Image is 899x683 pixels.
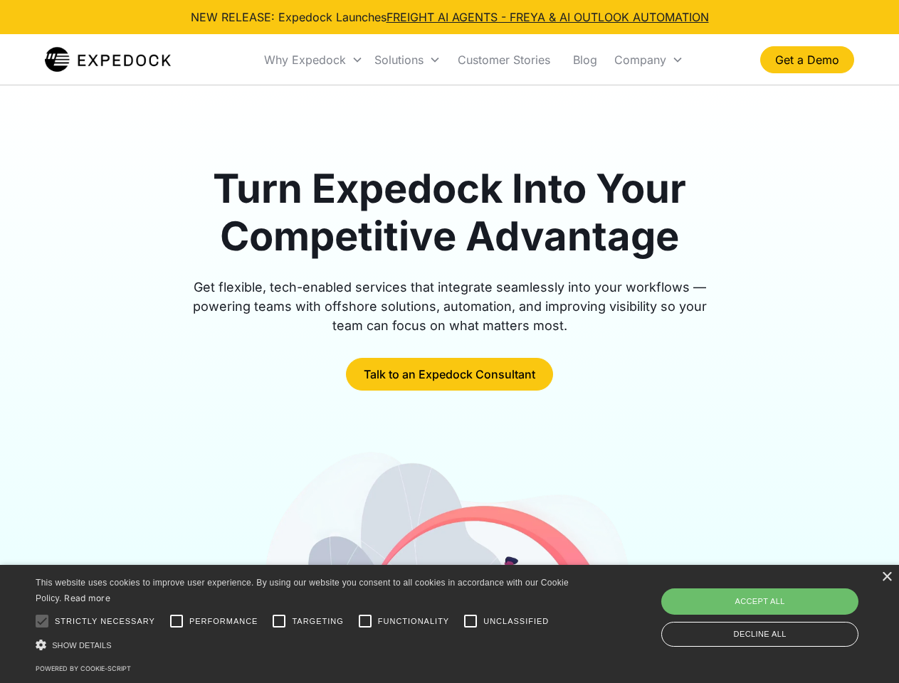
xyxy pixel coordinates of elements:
[369,36,446,84] div: Solutions
[258,36,369,84] div: Why Expedock
[378,615,449,628] span: Functionality
[614,53,666,67] div: Company
[346,358,553,391] a: Talk to an Expedock Consultant
[662,529,899,683] iframe: Chat Widget
[189,615,258,628] span: Performance
[36,665,131,672] a: Powered by cookie-script
[374,53,424,67] div: Solutions
[36,578,569,604] span: This website uses cookies to improve user experience. By using our website you consent to all coo...
[55,615,155,628] span: Strictly necessary
[45,46,171,74] a: home
[760,46,854,73] a: Get a Demo
[264,53,346,67] div: Why Expedock
[292,615,343,628] span: Targeting
[387,10,709,24] a: FREIGHT AI AGENTS - FREYA & AI OUTLOOK AUTOMATION
[177,277,723,335] div: Get flexible, tech-enabled services that integrate seamlessly into your workflows — powering team...
[562,36,609,84] a: Blog
[36,637,574,652] div: Show details
[446,36,562,84] a: Customer Stories
[177,165,723,260] h1: Turn Expedock Into Your Competitive Advantage
[64,593,110,603] a: Read more
[609,36,689,84] div: Company
[191,9,709,26] div: NEW RELEASE: Expedock Launches
[483,615,549,628] span: Unclassified
[52,641,112,650] span: Show details
[45,46,171,74] img: Expedock Logo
